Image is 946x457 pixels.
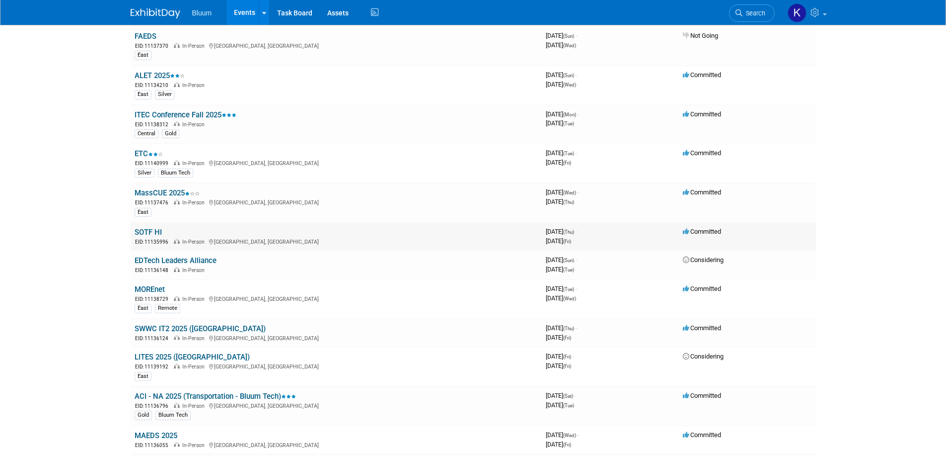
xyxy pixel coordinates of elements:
[135,392,296,401] a: ACI - NA 2025 (Transportation - Bluum Tech)
[135,71,185,80] a: ALET 2025
[563,442,571,448] span: (Fri)
[135,353,250,362] a: LITES 2025 ([GEOGRAPHIC_DATA])
[135,208,151,217] div: East
[546,32,577,39] span: [DATE]
[135,431,177,440] a: MAEDS 2025
[182,82,208,89] span: In-Person
[573,353,574,360] span: -
[546,149,577,157] span: [DATE]
[135,198,538,206] div: [GEOGRAPHIC_DATA], [GEOGRAPHIC_DATA]
[162,129,179,138] div: Gold
[182,296,208,302] span: In-Person
[174,82,180,87] img: In-Person Event
[135,169,154,178] div: Silver
[576,71,577,79] span: -
[546,401,574,409] span: [DATE]
[135,411,152,420] div: Gold
[578,188,579,196] span: -
[546,119,574,127] span: [DATE]
[135,441,538,449] div: [GEOGRAPHIC_DATA], [GEOGRAPHIC_DATA]
[576,256,577,264] span: -
[135,51,151,60] div: East
[135,362,538,370] div: [GEOGRAPHIC_DATA], [GEOGRAPHIC_DATA]
[135,161,172,166] span: EID: 11140999
[135,149,163,158] a: ETC
[575,392,576,399] span: -
[563,286,574,292] span: (Tue)
[563,43,576,48] span: (Wed)
[563,403,574,408] span: (Tue)
[135,401,538,410] div: [GEOGRAPHIC_DATA], [GEOGRAPHIC_DATA]
[174,199,180,204] img: In-Person Event
[546,431,579,439] span: [DATE]
[155,411,191,420] div: Bluum Tech
[135,403,172,409] span: EID: 11136796
[182,239,208,245] span: In-Person
[135,110,236,119] a: ITEC Conference Fall 2025
[135,239,172,245] span: EID: 11135996
[546,334,571,341] span: [DATE]
[683,149,721,157] span: Committed
[546,228,577,235] span: [DATE]
[182,121,208,128] span: In-Person
[135,336,172,341] span: EID: 11136124
[546,392,576,399] span: [DATE]
[563,199,574,205] span: (Thu)
[563,335,571,341] span: (Fri)
[135,285,165,294] a: MOREnet
[182,364,208,370] span: In-Person
[563,229,574,235] span: (Thu)
[182,403,208,409] span: In-Person
[563,190,576,195] span: (Wed)
[683,71,721,79] span: Committed
[174,160,180,165] img: In-Person Event
[135,443,172,448] span: EID: 11136055
[182,160,208,167] span: In-Person
[563,354,571,360] span: (Fri)
[135,237,538,246] div: [GEOGRAPHIC_DATA], [GEOGRAPHIC_DATA]
[546,353,574,360] span: [DATE]
[683,256,724,264] span: Considering
[155,90,175,99] div: Silver
[563,393,573,399] span: (Sat)
[135,364,172,369] span: EID: 11139192
[563,364,571,369] span: (Fri)
[576,324,577,332] span: -
[135,268,172,273] span: EID: 11136148
[546,81,576,88] span: [DATE]
[135,256,217,265] a: EDTech Leaders Alliance
[729,4,775,22] a: Search
[174,239,180,244] img: In-Person Event
[563,73,574,78] span: (Sun)
[546,362,571,369] span: [DATE]
[174,403,180,408] img: In-Person Event
[135,43,172,49] span: EID: 11137370
[182,43,208,49] span: In-Person
[135,324,266,333] a: SWWC IT2 2025 ([GEOGRAPHIC_DATA])
[563,160,571,166] span: (Fri)
[546,294,576,302] span: [DATE]
[683,353,724,360] span: Considering
[563,258,574,263] span: (Sun)
[683,431,721,439] span: Committed
[546,188,579,196] span: [DATE]
[182,335,208,342] span: In-Person
[182,442,208,449] span: In-Person
[174,296,180,301] img: In-Person Event
[576,285,577,292] span: -
[174,442,180,447] img: In-Person Event
[546,237,571,245] span: [DATE]
[135,304,151,313] div: East
[683,285,721,292] span: Committed
[742,9,765,17] span: Search
[135,90,151,99] div: East
[563,267,574,273] span: (Tue)
[683,228,721,235] span: Committed
[546,256,577,264] span: [DATE]
[131,8,180,18] img: ExhibitDay
[192,9,212,17] span: Bluum
[546,71,577,79] span: [DATE]
[563,112,576,117] span: (Mon)
[683,110,721,118] span: Committed
[563,151,574,156] span: (Tue)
